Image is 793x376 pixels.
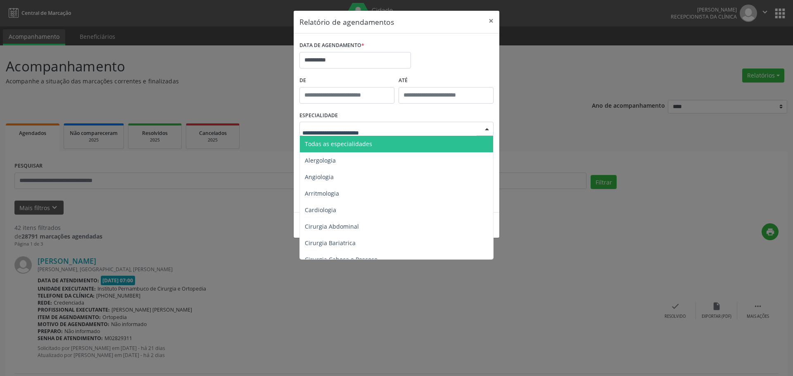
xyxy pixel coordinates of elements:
[299,39,364,52] label: DATA DE AGENDAMENTO
[299,17,394,27] h5: Relatório de agendamentos
[305,239,356,247] span: Cirurgia Bariatrica
[483,11,499,31] button: Close
[305,189,339,197] span: Arritmologia
[305,173,334,181] span: Angiologia
[399,74,494,87] label: ATÉ
[305,206,336,214] span: Cardiologia
[299,74,394,87] label: De
[305,255,378,263] span: Cirurgia Cabeça e Pescoço
[305,222,359,230] span: Cirurgia Abdominal
[305,156,336,164] span: Alergologia
[305,140,372,148] span: Todas as especialidades
[299,109,338,122] label: ESPECIALIDADE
